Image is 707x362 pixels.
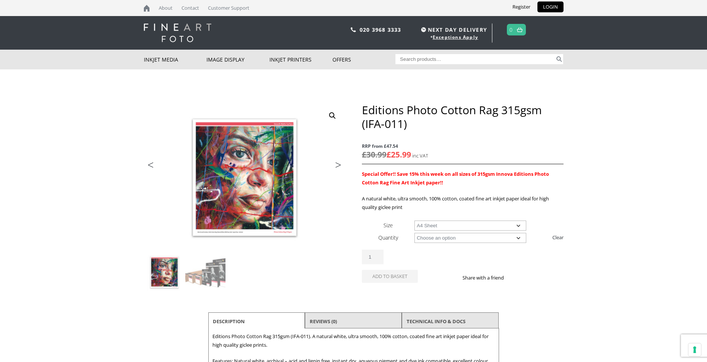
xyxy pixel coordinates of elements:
[213,315,245,328] a: Description
[362,171,549,186] strong: Special Offer!! Save 15% this week on all sizes of 315gsm Innova Editions Photo Cotton Rag Fine A...
[463,274,513,282] p: Share with a friend
[509,24,513,35] a: 0
[433,34,478,40] a: Exceptions Apply
[144,50,207,69] a: Inkjet Media
[688,343,701,356] button: Your consent preferences for tracking technologies
[362,142,563,150] span: RRP from £47.54
[555,54,564,64] button: Search
[206,50,269,69] a: Image Display
[144,24,211,42] img: logo-white.svg
[419,25,487,34] span: NEXT DAY DELIVERY
[386,149,391,160] span: £
[332,50,395,69] a: Offers
[395,54,555,64] input: Search products…
[185,252,225,293] img: Editions Photo Cotton Rag 315gsm (IFA-011) - Image 2
[362,270,418,283] button: Add to basket
[517,27,523,32] img: basket.svg
[386,149,411,160] bdi: 25.99
[407,315,465,328] a: TECHNICAL INFO & DOCS
[507,1,536,12] a: Register
[269,50,332,69] a: Inkjet Printers
[362,103,563,131] h1: Editions Photo Cotton Rag 315gsm (IFA-011)
[362,149,366,160] span: £
[144,252,184,293] img: Editions Photo Cotton Rag 315gsm (IFA-011)
[212,332,495,349] p: Editions Photo Cotton Rag 315gsm (IFA-011). A natural white, ultra smooth, 100% cotton, coated fi...
[537,1,564,12] a: LOGIN
[421,27,426,32] img: time.svg
[522,275,528,281] img: twitter sharing button
[362,149,386,160] bdi: 30.99
[513,275,519,281] img: facebook sharing button
[360,26,401,33] a: 020 3968 3333
[552,231,564,243] a: Clear options
[378,234,398,241] label: Quantity
[531,275,537,281] img: email sharing button
[310,315,337,328] a: Reviews (0)
[362,194,563,212] p: A natural white, ultra smooth, 100% cotton, coated fine art inkjet paper ideal for high quality g...
[351,27,356,32] img: phone.svg
[384,222,393,229] label: Size
[362,250,384,264] input: Product quantity
[326,109,339,122] a: View full-screen image gallery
